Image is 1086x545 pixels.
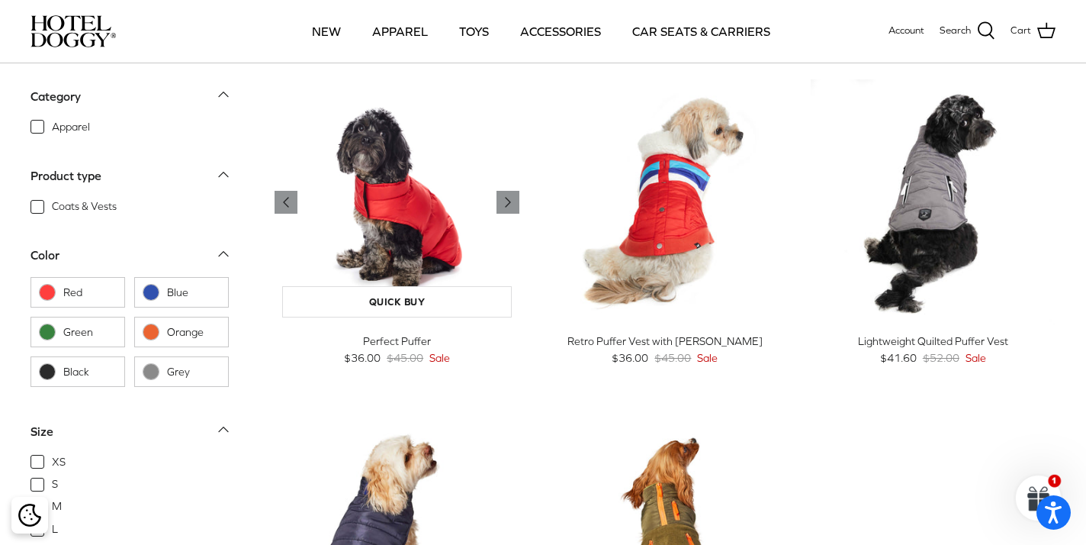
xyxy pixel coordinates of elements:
[227,5,855,57] div: Primary navigation
[940,23,971,39] span: Search
[275,333,519,367] a: Perfect Puffer $36.00 $45.00 Sale
[52,500,62,515] span: M
[387,350,423,366] span: $45.00
[1010,21,1055,41] a: Cart
[298,5,355,57] a: NEW
[31,164,229,198] a: Product type
[654,350,691,366] span: $45.00
[1010,23,1031,39] span: Cart
[619,5,784,57] a: CAR SEATS & CARRIERS
[31,87,81,107] div: Category
[888,23,924,39] a: Account
[612,350,648,366] span: $36.00
[811,79,1055,324] a: Lightweight Quilted Puffer Vest
[52,477,58,492] span: S
[358,5,442,57] a: APPAREL
[63,325,117,340] span: Green
[282,286,512,318] a: Quick buy
[31,420,229,454] a: Size
[63,365,117,380] span: Black
[31,246,59,266] div: Color
[940,21,995,41] a: Search
[496,191,519,214] a: Previous
[275,191,297,214] a: Previous
[52,199,117,214] span: Coats & Vests
[18,504,41,527] img: Cookie policy
[275,333,519,350] div: Perfect Puffer
[282,87,336,109] span: 20% off
[429,350,450,366] span: Sale
[550,87,604,109] span: 20% off
[506,5,615,57] a: ACCESSORIES
[31,15,116,47] img: hoteldoggycom
[167,285,220,301] span: Blue
[167,325,220,340] span: Orange
[167,365,220,380] span: Grey
[445,5,503,57] a: TOYS
[542,79,787,324] a: Retro Puffer Vest with Sherpa Lining
[888,24,924,36] span: Account
[31,85,229,119] a: Category
[923,350,959,366] span: $52.00
[880,350,917,366] span: $41.60
[811,333,1055,350] div: Lightweight Quilted Puffer Vest
[344,350,381,366] span: $36.00
[52,522,58,537] span: L
[697,350,718,366] span: Sale
[31,422,53,442] div: Size
[818,87,872,109] span: 20% off
[16,502,43,529] button: Cookie policy
[282,430,336,452] span: 20% off
[31,166,101,186] div: Product type
[542,333,787,350] div: Retro Puffer Vest with [PERSON_NAME]
[966,350,986,366] span: Sale
[31,243,229,278] a: Color
[52,455,66,470] span: XS
[11,497,48,534] div: Cookie policy
[52,120,90,135] span: Apparel
[550,430,604,452] span: 20% off
[542,333,787,367] a: Retro Puffer Vest with [PERSON_NAME] $36.00 $45.00 Sale
[63,285,117,301] span: Red
[811,333,1055,367] a: Lightweight Quilted Puffer Vest $41.60 $52.00 Sale
[275,79,519,324] a: Perfect Puffer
